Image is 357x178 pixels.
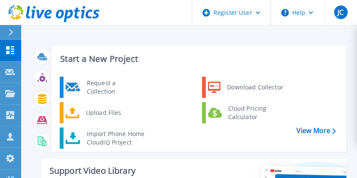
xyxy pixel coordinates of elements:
a: View More [296,127,336,135]
h3: Start a New Project [60,54,335,64]
a: Upload Files [60,102,147,123]
div: Upload Files [82,104,144,121]
a: Cloud Pricing Calculator [202,102,289,123]
a: Request a Collection [60,77,147,98]
span: JC [338,9,343,16]
div: Import Phone Home CloudIQ Project [83,130,149,147]
div: Support Video Library [50,165,205,176]
div: Download Collector [223,79,287,96]
a: Download Collector [202,77,289,98]
div: Cloud Pricing Calculator [224,104,287,121]
div: Request a Collection [83,79,144,96]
